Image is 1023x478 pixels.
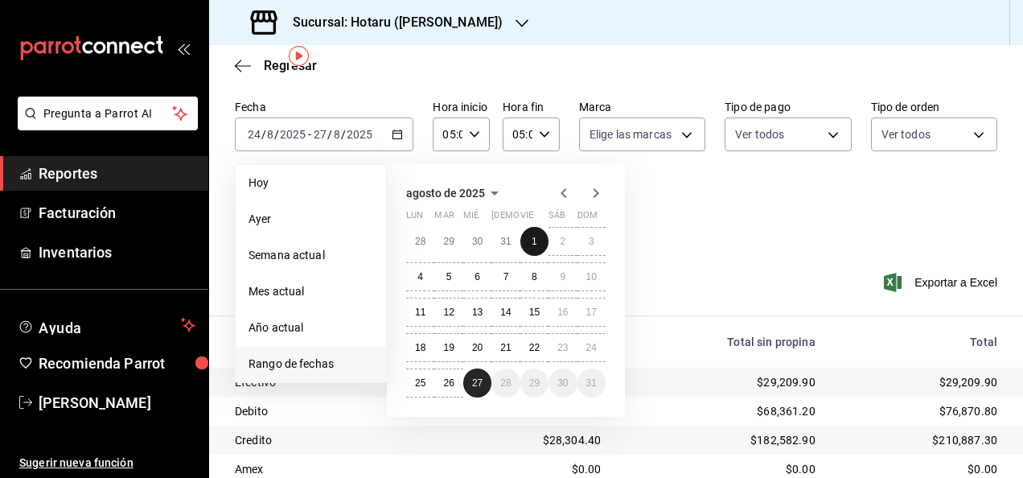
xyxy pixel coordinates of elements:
[548,369,577,398] button: 30 de agosto de 2025
[627,461,816,477] div: $0.00
[235,101,413,113] label: Fecha
[491,369,520,398] button: 28 de agosto de 2025
[841,374,997,390] div: $29,209.90
[469,432,602,448] div: $28,304.40
[491,333,520,362] button: 21 de agosto de 2025
[503,271,509,282] abbr: 7 de agosto de 2025
[346,128,373,141] input: ----
[235,461,443,477] div: Amex
[341,128,346,141] span: /
[39,352,195,374] span: Recomienda Parrot
[434,262,462,291] button: 5 de agosto de 2025
[841,461,997,477] div: $0.00
[443,236,454,247] abbr: 29 de julio de 2025
[249,211,373,228] span: Ayer
[274,128,279,141] span: /
[491,227,520,256] button: 31 de julio de 2025
[264,58,317,73] span: Regresar
[532,271,537,282] abbr: 8 de agosto de 2025
[577,369,606,398] button: 31 de agosto de 2025
[313,128,327,141] input: --
[327,128,332,141] span: /
[406,187,485,200] span: agosto de 2025
[249,283,373,300] span: Mes actual
[627,374,816,390] div: $29,209.90
[39,315,175,335] span: Ayuda
[279,128,306,141] input: ----
[529,307,540,318] abbr: 15 de agosto de 2025
[177,42,190,55] button: open_drawer_menu
[586,271,597,282] abbr: 10 de agosto de 2025
[500,236,511,247] abbr: 31 de julio de 2025
[39,241,195,263] span: Inventarios
[443,377,454,389] abbr: 26 de agosto de 2025
[417,271,423,282] abbr: 4 de agosto de 2025
[475,271,480,282] abbr: 6 de agosto de 2025
[463,298,491,327] button: 13 de agosto de 2025
[406,298,434,327] button: 11 de agosto de 2025
[289,46,309,66] img: Tooltip marker
[871,101,997,113] label: Tipo de orden
[586,307,597,318] abbr: 17 de agosto de 2025
[406,183,504,203] button: agosto de 2025
[529,342,540,353] abbr: 22 de agosto de 2025
[472,342,483,353] abbr: 20 de agosto de 2025
[627,432,816,448] div: $182,582.90
[406,333,434,362] button: 18 de agosto de 2025
[463,262,491,291] button: 6 de agosto de 2025
[520,298,548,327] button: 15 de agosto de 2025
[39,202,195,224] span: Facturación
[434,227,462,256] button: 29 de julio de 2025
[841,432,997,448] div: $210,887.30
[491,262,520,291] button: 7 de agosto de 2025
[443,307,454,318] abbr: 12 de agosto de 2025
[249,175,373,192] span: Hoy
[503,101,560,113] label: Hora fin
[577,333,606,362] button: 24 de agosto de 2025
[235,403,443,419] div: Debito
[434,333,462,362] button: 19 de agosto de 2025
[406,262,434,291] button: 4 de agosto de 2025
[520,333,548,362] button: 22 de agosto de 2025
[500,307,511,318] abbr: 14 de agosto de 2025
[235,58,317,73] button: Regresar
[463,333,491,362] button: 20 de agosto de 2025
[520,227,548,256] button: 1 de agosto de 2025
[548,227,577,256] button: 2 de agosto de 2025
[577,227,606,256] button: 3 de agosto de 2025
[579,101,705,113] label: Marca
[463,227,491,256] button: 30 de julio de 2025
[469,461,602,477] div: $0.00
[308,128,311,141] span: -
[415,342,425,353] abbr: 18 de agosto de 2025
[735,126,784,142] span: Ver todos
[557,342,568,353] abbr: 23 de agosto de 2025
[491,298,520,327] button: 14 de agosto de 2025
[463,369,491,398] button: 27 de agosto de 2025
[725,101,851,113] label: Tipo de pago
[415,377,425,389] abbr: 25 de agosto de 2025
[249,356,373,373] span: Rango de fechas
[532,236,537,247] abbr: 1 de agosto de 2025
[548,210,565,227] abbr: sábado
[557,307,568,318] abbr: 16 de agosto de 2025
[43,105,173,122] span: Pregunta a Parrot AI
[472,307,483,318] abbr: 13 de agosto de 2025
[434,210,454,227] abbr: martes
[249,319,373,336] span: Año actual
[434,298,462,327] button: 12 de agosto de 2025
[520,210,533,227] abbr: viernes
[548,298,577,327] button: 16 de agosto de 2025
[491,210,586,227] abbr: jueves
[560,236,565,247] abbr: 2 de agosto de 2025
[446,271,452,282] abbr: 5 de agosto de 2025
[415,236,425,247] abbr: 28 de julio de 2025
[586,377,597,389] abbr: 31 de agosto de 2025
[589,236,594,247] abbr: 3 de agosto de 2025
[560,271,565,282] abbr: 9 de agosto de 2025
[881,126,931,142] span: Ver todos
[434,369,462,398] button: 26 de agosto de 2025
[500,342,511,353] abbr: 21 de agosto de 2025
[443,342,454,353] abbr: 19 de agosto de 2025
